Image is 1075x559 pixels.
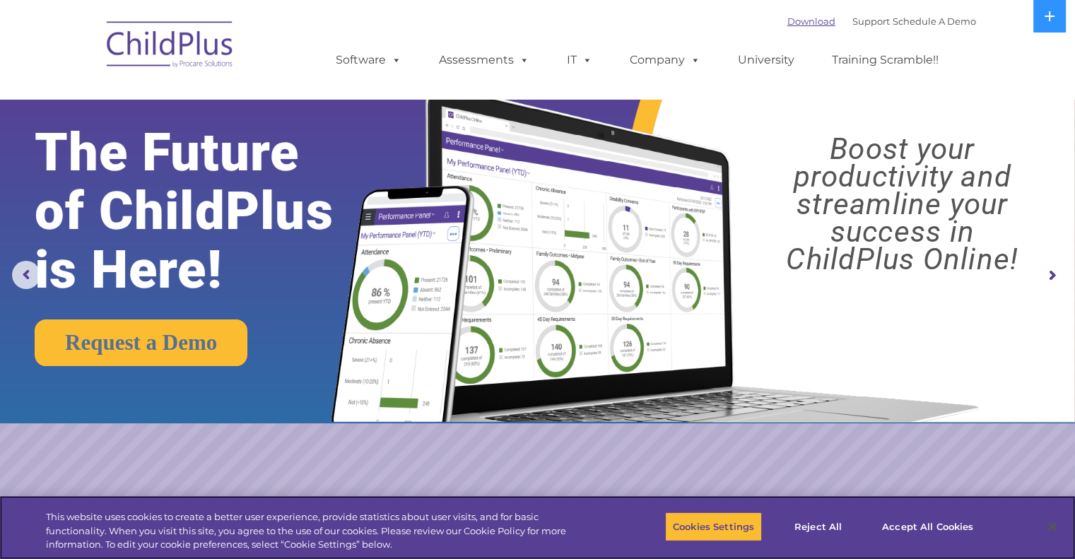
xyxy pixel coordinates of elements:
span: Phone number [196,151,257,162]
a: Schedule A Demo [893,16,976,27]
div: This website uses cookies to create a better user experience, provide statistics about user visit... [46,510,592,552]
button: Accept All Cookies [874,512,981,541]
a: Training Scramble!! [818,46,953,74]
img: ChildPlus by Procare Solutions [100,11,241,82]
a: Support [852,16,890,27]
a: Download [787,16,835,27]
button: Close [1037,511,1068,542]
a: Assessments [425,46,544,74]
font: | [787,16,976,27]
button: Reject All [774,512,862,541]
span: Last name [196,93,240,104]
button: Cookies Settings [665,512,762,541]
a: Request a Demo [35,319,247,366]
a: Company [616,46,715,74]
rs-layer: Boost your productivity and streamline your success in ChildPlus Online! [743,135,1062,273]
a: Software [322,46,416,74]
a: University [724,46,809,74]
rs-layer: The Future of ChildPlus is Here! [35,123,378,299]
a: IT [553,46,606,74]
